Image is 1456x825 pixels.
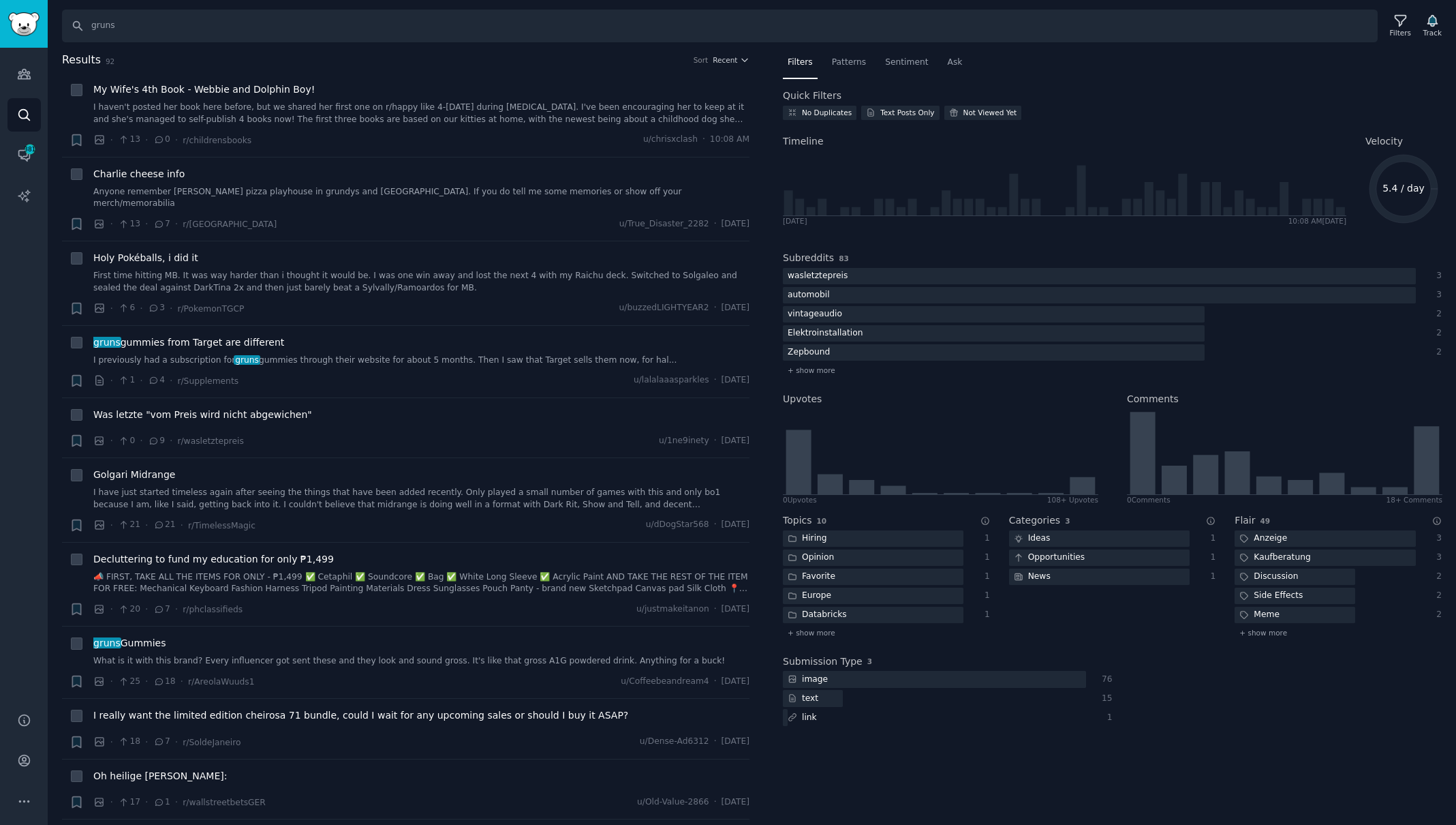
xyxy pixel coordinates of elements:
div: Hiring [783,530,832,547]
div: 2 [1430,327,1442,340]
div: 3 [1430,552,1442,564]
span: · [714,736,717,748]
span: · [170,434,172,448]
span: r/[GEOGRAPHIC_DATA] [183,220,277,229]
span: · [170,301,172,316]
span: 10 [817,517,827,525]
h2: Categories [1009,513,1060,528]
div: 108+ Upvotes [1047,495,1098,505]
span: 4 [148,374,165,387]
span: 7 [153,218,170,230]
span: Velocity [1365,134,1403,149]
button: Track [1419,12,1446,40]
a: Oh heilige [PERSON_NAME]: [93,769,227,783]
span: 6 [118,302,135,314]
div: 1 [1100,712,1113,724]
span: · [714,676,717,688]
span: 3 [867,657,872,665]
span: · [175,217,178,231]
span: u/justmakeitanon [636,603,709,616]
a: I haven't posted her book here before, but we shared her first one on r/happy like 4-[DATE] durin... [93,102,749,125]
a: Was letzte "vom Preis wird nicht abgewichen" [93,408,312,422]
div: Filters [1390,28,1411,37]
span: Recent [713,55,737,65]
span: 9 [148,435,165,447]
span: My Wife's 4th Book - Webbie and Dolphin Boy! [93,82,315,97]
span: Filters [788,57,813,69]
span: 7 [153,736,170,748]
span: · [714,603,717,616]
span: r/childrensbooks [183,136,251,145]
span: 18 [153,676,176,688]
div: Elektroinstallation [783,325,867,342]
span: + show more [788,628,835,637]
span: · [110,217,113,231]
div: 2 [1430,346,1442,359]
span: 18 [118,736,140,748]
span: [DATE] [722,519,749,531]
img: GummySearch logo [8,12,40,36]
span: Holy Pokéballs, i did it [93,251,198,265]
a: I previously had a subscription forgrunsgummies through their website for about 5 months. Then I ... [93,355,749,367]
span: · [140,434,142,448]
span: · [175,735,178,749]
span: 10:08 AM [710,134,749,146]
div: Track [1423,28,1442,37]
h2: Flair [1235,513,1255,528]
span: [DATE] [722,435,749,447]
span: r/wasletztepreis [177,436,243,446]
span: · [170,374,172,388]
span: · [145,735,148,749]
a: What is it with this brand? Every influencer got sent these and they look and sound gross. It's l... [93,655,749,667]
span: 49 [1260,517,1271,525]
span: r/phclassifieds [183,605,243,614]
h2: Quick Filters [783,89,841,103]
span: gruns [92,337,121,348]
span: Results [62,52,101,69]
span: · [175,133,178,147]
span: 381 [24,145,36,154]
span: gruns [92,637,121,648]
a: Charlie cheese info [93,167,185,181]
a: I have just started timeless again after seeing the things that have been added recently. Only pl... [93,487,749,511]
div: vintageaudio [783,306,847,323]
span: [DATE] [722,676,749,688]
span: Gummies [93,636,166,650]
span: 17 [118,796,140,809]
a: Golgari Midrange [93,468,175,482]
a: 381 [7,138,41,172]
div: 15 [1100,693,1113,705]
span: · [140,301,142,316]
div: 1 [978,609,990,621]
div: 2 [1430,308,1442,320]
div: 3 [1430,532,1442,545]
span: 13 [118,134,140,146]
div: 1 [1204,552,1216,564]
div: Favorite [783,569,840,586]
span: 13 [118,218,140,230]
span: · [140,374,142,388]
span: [DATE] [722,218,749,230]
a: I really want the limited edition cheirosa 71 bundle, could I wait for any upcoming sales or shou... [93,708,628,723]
div: 2 [1430,609,1442,621]
h2: Upvotes [783,392,822,406]
a: Anyone remember [PERSON_NAME] pizza playhouse in grundys and [GEOGRAPHIC_DATA]. If you do tell me... [93,186,749,210]
span: r/wallstreetbetsGER [183,798,266,807]
input: Search Keyword [62,10,1378,42]
span: 1 [118,374,135,387]
div: Opinion [783,550,839,567]
span: u/dDogStar568 [646,519,709,531]
div: 0 Comment s [1127,495,1171,505]
div: Ideas [1009,530,1055,547]
span: u/1ne9inety [659,435,709,447]
span: u/Old-Value-2866 [637,796,709,809]
span: [DATE] [722,374,749,387]
span: + show more [788,365,835,375]
span: · [110,674,113,689]
span: · [145,674,148,689]
div: 2 [1430,590,1442,602]
div: Text Posts Only [880,108,934,117]
span: · [175,795,178,809]
div: 1 [1204,571,1216,583]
